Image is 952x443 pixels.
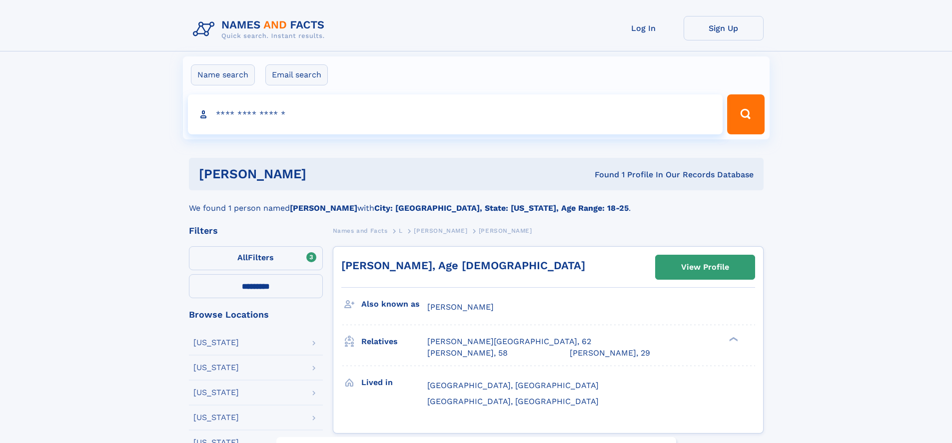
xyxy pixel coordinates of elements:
[374,203,629,213] b: City: [GEOGRAPHIC_DATA], State: [US_STATE], Age Range: 18-25
[341,259,585,272] a: [PERSON_NAME], Age [DEMOGRAPHIC_DATA]
[290,203,357,213] b: [PERSON_NAME]
[193,389,239,397] div: [US_STATE]
[265,64,328,85] label: Email search
[193,414,239,422] div: [US_STATE]
[479,227,532,234] span: [PERSON_NAME]
[427,302,494,312] span: [PERSON_NAME]
[414,224,467,237] a: [PERSON_NAME]
[188,94,723,134] input: search input
[361,333,427,350] h3: Relatives
[361,296,427,313] h3: Also known as
[604,16,684,40] a: Log In
[189,310,323,319] div: Browse Locations
[684,16,764,40] a: Sign Up
[399,227,403,234] span: L
[427,381,599,390] span: [GEOGRAPHIC_DATA], [GEOGRAPHIC_DATA]
[656,255,755,279] a: View Profile
[189,246,323,270] label: Filters
[361,374,427,391] h3: Lived in
[333,224,388,237] a: Names and Facts
[399,224,403,237] a: L
[191,64,255,85] label: Name search
[189,190,764,214] div: We found 1 person named with .
[189,16,333,43] img: Logo Names and Facts
[427,348,508,359] a: [PERSON_NAME], 58
[570,348,650,359] a: [PERSON_NAME], 29
[681,256,729,279] div: View Profile
[427,336,591,347] a: [PERSON_NAME][GEOGRAPHIC_DATA], 62
[727,94,764,134] button: Search Button
[237,253,248,262] span: All
[193,339,239,347] div: [US_STATE]
[727,336,739,343] div: ❯
[414,227,467,234] span: [PERSON_NAME]
[450,169,754,180] div: Found 1 Profile In Our Records Database
[427,397,599,406] span: [GEOGRAPHIC_DATA], [GEOGRAPHIC_DATA]
[193,364,239,372] div: [US_STATE]
[199,168,451,180] h1: [PERSON_NAME]
[189,226,323,235] div: Filters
